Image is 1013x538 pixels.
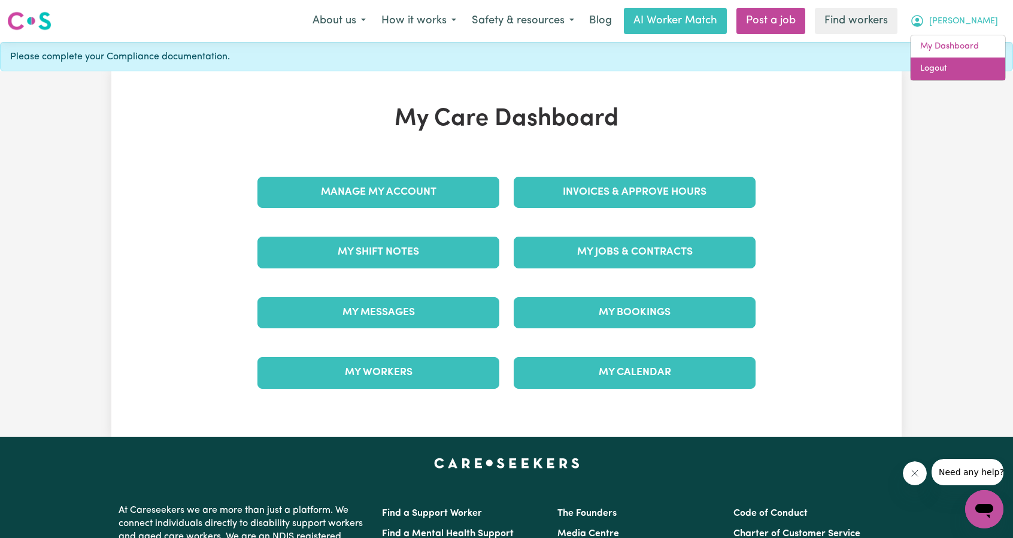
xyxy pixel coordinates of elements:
a: Find a Support Worker [382,509,482,518]
h1: My Care Dashboard [250,105,763,134]
a: Careseekers home page [434,458,580,468]
a: Find workers [815,8,897,34]
iframe: Close message [903,461,927,485]
a: My Calendar [514,357,756,388]
button: How it works [374,8,464,34]
a: Manage My Account [257,177,499,208]
iframe: Message from company [932,459,1003,485]
button: About us [305,8,374,34]
a: Blog [582,8,619,34]
a: AI Worker Match [624,8,727,34]
div: My Account [910,35,1006,81]
a: Logout [911,58,1005,80]
a: My Dashboard [911,35,1005,58]
span: [PERSON_NAME] [929,15,998,28]
a: Careseekers logo [7,7,51,35]
span: Need any help? [7,8,72,18]
a: The Founders [557,509,617,518]
img: Careseekers logo [7,10,51,32]
a: Code of Conduct [733,509,808,518]
button: Safety & resources [464,8,582,34]
span: Please complete your Compliance documentation. [10,50,230,64]
a: My Workers [257,357,499,388]
a: My Shift Notes [257,237,499,268]
a: My Bookings [514,297,756,328]
a: Post a job [736,8,805,34]
a: Invoices & Approve Hours [514,177,756,208]
a: My Messages [257,297,499,328]
button: My Account [902,8,1006,34]
iframe: Button to launch messaging window [965,490,1003,528]
a: My Jobs & Contracts [514,237,756,268]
